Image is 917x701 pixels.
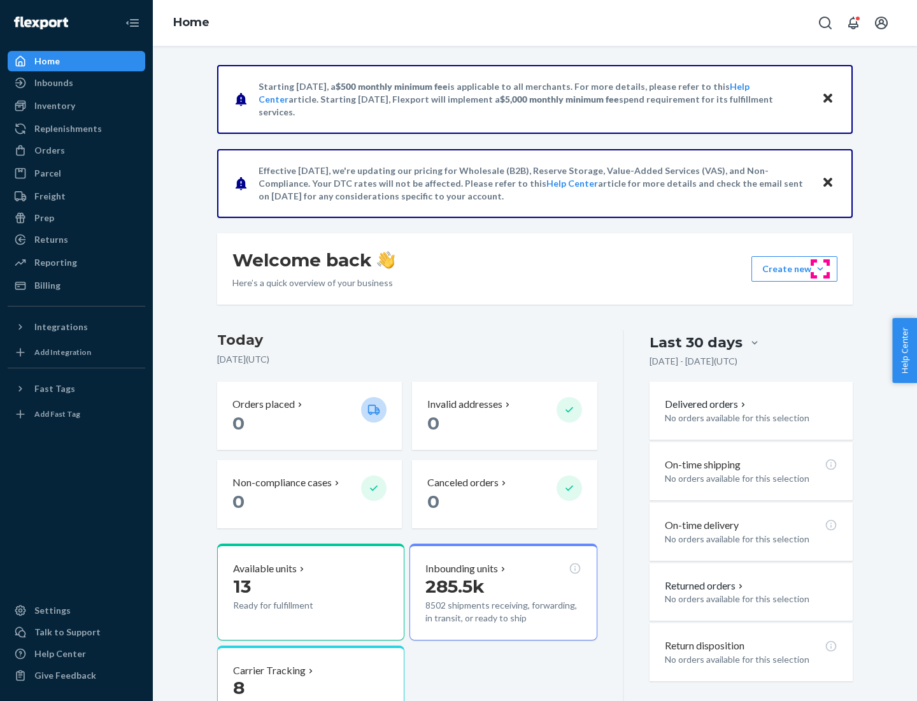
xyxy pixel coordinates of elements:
[665,593,837,605] p: No orders available for this selection
[232,475,332,490] p: Non-compliance cases
[8,73,145,93] a: Inbounds
[8,163,145,184] a: Parcel
[546,178,598,189] a: Help Center
[34,279,60,292] div: Billing
[232,397,295,412] p: Orders placed
[34,167,61,180] div: Parcel
[8,342,145,363] a: Add Integration
[34,190,66,203] div: Freight
[34,144,65,157] div: Orders
[217,382,402,450] button: Orders placed 0
[427,491,439,512] span: 0
[820,174,836,192] button: Close
[8,665,145,686] button: Give Feedback
[8,186,145,206] a: Freight
[892,318,917,383] button: Help Center
[217,460,402,528] button: Non-compliance cases 0
[425,575,485,597] span: 285.5k
[232,249,395,271] h1: Welcome back
[34,122,102,135] div: Replenishments
[665,518,739,533] p: On-time delivery
[650,355,737,368] p: [DATE] - [DATE] ( UTC )
[8,644,145,664] a: Help Center
[233,677,245,698] span: 8
[233,575,251,597] span: 13
[34,99,75,112] div: Inventory
[820,90,836,108] button: Close
[8,229,145,250] a: Returns
[120,10,145,36] button: Close Navigation
[427,412,439,434] span: 0
[14,17,68,29] img: Flexport logo
[233,599,351,612] p: Ready for fulfillment
[34,76,73,89] div: Inbounds
[425,561,498,576] p: Inbounding units
[8,96,145,116] a: Inventory
[665,412,837,424] p: No orders available for this selection
[425,599,581,625] p: 8502 shipments receiving, forwarding, in transit, or ready to ship
[8,622,145,642] a: Talk to Support
[8,379,145,399] button: Fast Tags
[500,94,619,105] span: $5,000 monthly minimum fee
[217,353,597,366] p: [DATE] ( UTC )
[8,275,145,296] a: Billing
[232,491,245,512] span: 0
[665,458,741,472] p: On-time shipping
[34,669,96,682] div: Give Feedback
[34,647,86,660] div: Help Center
[8,317,145,337] button: Integrations
[841,10,866,36] button: Open notifications
[217,544,404,640] button: Available units13Ready for fulfillment
[8,51,145,71] a: Home
[336,81,448,92] span: $500 monthly minimum fee
[869,10,894,36] button: Open account menu
[259,164,809,203] p: Effective [DATE], we're updating our pricing for Wholesale (B2B), Reserve Storage, Value-Added Se...
[665,397,748,412] button: Delivered orders
[34,408,80,419] div: Add Fast Tag
[427,397,502,412] p: Invalid addresses
[173,15,210,29] a: Home
[232,277,395,289] p: Here’s a quick overview of your business
[665,579,746,593] button: Returned orders
[34,256,77,269] div: Reporting
[813,10,838,36] button: Open Search Box
[377,251,395,269] img: hand-wave emoji
[259,80,809,119] p: Starting [DATE], a is applicable to all merchants. For more details, please refer to this article...
[412,382,597,450] button: Invalid addresses 0
[34,212,54,224] div: Prep
[8,252,145,273] a: Reporting
[665,639,744,653] p: Return disposition
[34,382,75,395] div: Fast Tags
[34,233,68,246] div: Returns
[650,333,743,352] div: Last 30 days
[427,475,499,490] p: Canceled orders
[34,347,91,358] div: Add Integration
[232,412,245,434] span: 0
[163,4,220,41] ol: breadcrumbs
[8,404,145,424] a: Add Fast Tag
[8,600,145,621] a: Settings
[751,256,837,282] button: Create new
[34,321,88,333] div: Integrations
[8,140,145,161] a: Orders
[34,604,71,617] div: Settings
[217,330,597,350] h3: Today
[233,561,297,576] p: Available units
[8,208,145,228] a: Prep
[34,55,60,68] div: Home
[34,626,101,639] div: Talk to Support
[665,472,837,485] p: No orders available for this selection
[8,119,145,139] a: Replenishments
[665,653,837,666] p: No orders available for this selection
[412,460,597,528] button: Canceled orders 0
[409,544,597,640] button: Inbounding units285.5k8502 shipments receiving, forwarding, in transit, or ready to ship
[233,663,306,678] p: Carrier Tracking
[665,533,837,546] p: No orders available for this selection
